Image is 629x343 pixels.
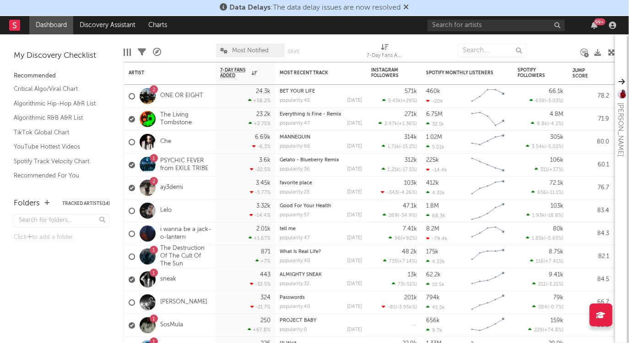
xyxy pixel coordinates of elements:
[280,89,315,94] a: BET YOUR LIFE
[280,89,362,94] div: BET YOUR LIFE
[546,144,562,149] span: -5.02 %
[388,167,399,172] span: 1.21k
[526,235,564,241] div: ( )
[546,236,562,241] span: -0.65 %
[458,44,527,57] input: Search...
[538,305,548,310] span: 284
[259,157,271,163] div: 3.6k
[531,189,564,195] div: ( )
[280,295,362,300] div: Passwords
[230,4,271,11] span: Data Delays
[573,114,609,125] div: 71.9
[14,142,101,152] a: YouTube Hottest Videos
[347,282,362,287] div: [DATE]
[160,92,203,100] a: ONE OR EIGHT
[280,70,348,76] div: Most Recent Track
[248,98,271,104] div: +58.2 %
[550,134,564,140] div: 305k
[14,71,110,82] div: Recommended
[402,236,416,241] span: +92 %
[550,111,564,117] div: 4.8M
[549,122,562,127] span: -4.2 %
[347,213,362,218] div: [DATE]
[530,258,564,264] div: ( )
[549,272,564,278] div: 9.41k
[347,167,362,172] div: [DATE]
[541,167,548,172] span: 311
[547,282,562,287] span: -3.21 %
[280,204,362,209] div: Good For Your Health
[573,320,609,331] div: 56.6
[280,181,312,186] a: favorite place
[280,272,362,277] div: ALMIGHTY SNEAK
[551,203,564,209] div: 103k
[408,272,417,278] div: 13k
[399,122,416,127] span: +1.36 %
[426,121,444,127] div: 32.1k
[388,99,401,104] span: 5.45k
[124,39,131,66] div: Edit Columns
[426,327,442,333] div: 9.7k
[392,281,417,287] div: ( )
[467,222,509,245] svg: Chart title
[426,203,439,209] div: 1.8M
[428,20,565,31] input: Search for artists
[553,226,564,232] div: 80k
[280,318,362,323] div: PROJECT BABY
[426,157,439,163] div: 225k
[29,16,73,34] a: Dashboard
[280,236,310,241] div: popularity: 47
[347,190,362,195] div: [DATE]
[73,16,142,34] a: Discovery Assistant
[594,18,606,25] div: 99 +
[467,268,509,291] svg: Chart title
[14,84,101,94] a: Critical Algo/Viral Chart
[467,85,509,108] svg: Chart title
[426,134,442,140] div: 1.02M
[280,144,310,149] div: popularity: 66
[549,167,562,172] span: +37 %
[14,99,101,109] a: Algorithmic Hip-Hop A&R List
[405,282,416,287] span: -51 %
[526,212,564,218] div: ( )
[426,70,495,76] div: Spotify Monthly Listeners
[261,249,271,255] div: 871
[426,98,443,104] div: -20k
[530,98,564,104] div: ( )
[255,134,271,140] div: 6.69k
[280,112,342,117] a: Everything Is Fine - Remix
[402,249,417,255] div: 48.2k
[549,305,562,310] span: -0.7 %
[573,205,609,216] div: 83.4
[546,213,562,218] span: -18.8 %
[518,67,550,78] div: Spotify Followers
[347,236,362,241] div: [DATE]
[404,4,409,11] span: Dismiss
[426,295,440,301] div: 794k
[528,327,564,333] div: ( )
[280,318,316,323] a: PROJECT BABY
[220,67,249,78] span: 7-Day Fans Added
[14,113,101,123] a: Algorithmic R&B A&R List
[250,189,271,195] div: -5.77 %
[536,259,544,264] span: 116
[160,245,211,268] a: The Destruction Of The Cult Of The Sun
[347,259,362,264] div: [DATE]
[548,190,562,195] span: -11.1 %
[347,121,362,126] div: [DATE]
[280,181,362,186] div: favorite place
[532,281,564,287] div: ( )
[288,49,300,54] button: Save
[405,111,417,117] div: 271k
[383,258,417,264] div: ( )
[389,235,417,241] div: ( )
[538,282,546,287] span: 211
[526,144,564,149] div: ( )
[467,108,509,131] svg: Chart title
[546,99,562,104] span: -3.03 %
[14,171,101,181] a: Recommended For You
[160,299,207,306] a: [PERSON_NAME]
[426,226,439,232] div: 8.2M
[255,258,271,264] div: +7 %
[404,180,417,186] div: 103k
